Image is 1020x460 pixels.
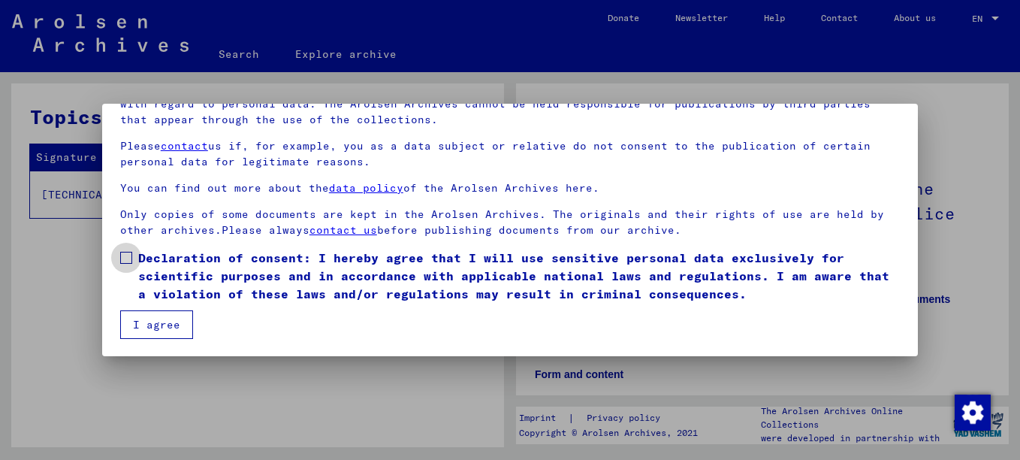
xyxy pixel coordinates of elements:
[120,310,193,339] button: I agree
[329,181,403,195] a: data policy
[161,139,208,153] a: contact
[120,180,900,196] p: You can find out more about the of the Arolsen Archives here.
[309,223,377,237] a: contact us
[138,250,889,301] font: Declaration of consent: I hereby agree that I will use sensitive personal data exclusively for sc...
[120,207,900,238] p: Only copies of some documents are kept in the Arolsen Archives. The originals and their rights of...
[955,395,991,431] img: Zustimmung ändern
[120,138,900,170] p: Please us if, for example, you as a data subject or relative do not consent to the publication of...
